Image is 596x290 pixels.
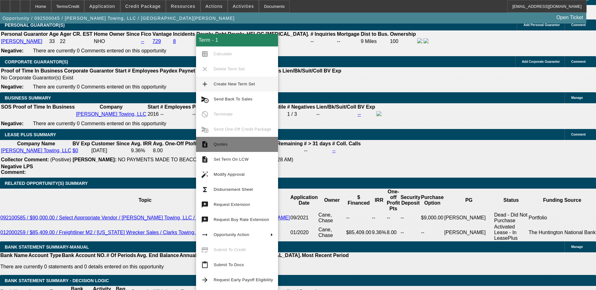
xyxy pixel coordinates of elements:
[148,104,159,110] b: Start
[201,141,209,148] mat-icon: request_quote
[214,187,253,192] span: Disbursement Sheet
[179,252,229,259] th: Annualized Deposits
[318,224,346,241] td: Cane, Chase
[287,104,315,110] b: # Negatives
[400,212,421,224] td: --
[310,38,336,45] td: --
[64,68,114,73] b: Corporate Guarantor
[386,189,400,212] th: One-off Profit Pts
[290,212,318,224] td: 09/2021
[62,252,106,259] th: Bank Account NO.
[152,39,161,44] a: 729
[106,252,136,259] th: # Of Periods
[316,104,356,110] b: Lien/Bk/Suit/Coll
[152,31,172,37] b: Vantage
[571,23,586,27] span: Comment
[376,111,381,116] img: facebook-icon.png
[1,157,49,162] b: Collector Comment:
[201,201,209,208] mat-icon: try
[372,224,386,241] td: 9.36%
[179,68,228,73] b: Paynet Master Score
[528,189,596,212] th: Funding Source
[444,224,494,241] td: [PERSON_NAME]
[201,95,209,103] mat-icon: cancel_schedule_send
[304,148,331,154] td: --
[1,104,12,110] th: SOS
[282,68,322,73] b: Lien/Bk/Suit/Coll
[160,68,178,73] b: Paydex
[360,38,389,45] td: 9 Miles
[358,111,361,117] a: --
[318,212,346,224] td: Cane, Chase
[173,39,176,44] a: 8
[214,82,255,86] span: Create New Term Set
[33,121,166,126] span: There are currently 0 Comments entered on this opportunity
[337,31,359,37] b: Mortgage
[214,262,244,267] span: Submit To Docs
[89,4,115,9] span: Application
[147,111,159,118] td: 2016
[205,4,223,9] span: Actions
[346,224,372,241] td: $85,409.00
[571,60,586,63] span: Comment
[201,171,209,178] mat-icon: auto_fix_high
[421,212,444,224] td: $9,000.00
[118,157,293,162] span: NO PAYMENTS MADE TO BEACON AS DEAL SOLD OFF. ([DATE] 11:28 AM)
[214,217,269,222] span: Request Buy Rate Extension
[141,39,144,44] a: --
[1,164,33,175] b: Negative LPS Comment:
[100,104,123,110] b: Company
[494,212,528,224] td: Dead - Did Not Purchase
[528,224,596,241] td: The Huntington National Bank
[201,186,209,193] mat-icon: functions
[13,104,75,110] th: Proof of Time In Business
[1,148,71,153] a: [PERSON_NAME] Towing, LLC
[115,68,126,73] b: Start
[386,212,400,224] td: --
[390,38,416,45] td: 100
[571,96,583,99] span: Manage
[131,141,152,146] b: Avg. IRR
[361,31,389,37] b: Dist to Bus.
[49,38,59,45] td: 33
[171,4,195,9] span: Resources
[302,252,349,259] th: Most Recent Period
[128,68,159,73] b: # Employees
[3,16,235,21] span: Opportunity / 092500045 / [PERSON_NAME] Towing, LLC / [GEOGRAPHIC_DATA][PERSON_NAME]
[73,157,117,162] b: [PERSON_NAME]:
[5,59,68,64] span: CORPORATE GUARANTOR(S)
[50,157,71,162] span: (Positive)
[33,84,166,89] span: There are currently 0 Comments entered on this opportunity
[444,212,494,224] td: [PERSON_NAME]
[523,23,560,27] span: Add Personal Guarantor
[91,148,130,154] td: [DATE]
[201,231,209,239] mat-icon: arrow_right_alt
[192,104,210,110] b: Paydex
[28,252,62,259] th: Account Type
[0,215,290,220] a: 092100585 / $90,000.00 / Select Appropriate Vendor / [PERSON_NAME] Towing, LLC / [GEOGRAPHIC_DATA...
[228,31,309,37] b: Revolv. HELOC [MEDICAL_DATA].
[173,31,195,37] b: Incidents
[153,141,209,146] b: Avg. One-Off Ptofit Pts.
[310,31,336,37] b: # Inquiries
[1,31,48,37] b: Personal Guarantor
[214,172,245,177] span: Modify Approval
[214,232,249,237] span: Opportunity Action
[60,31,93,37] b: Ager CR. EST
[332,148,336,153] a: --
[290,189,318,212] th: Application Date
[201,276,209,284] mat-icon: arrow_forward
[76,111,146,117] a: [PERSON_NAME] Towing, LLC
[201,156,209,163] mat-icon: description
[5,181,88,186] span: RELATED OPPORTUNITY(S) SUMMARY
[372,189,386,212] th: IRR
[332,141,361,146] b: # Coll. Calls
[85,0,120,12] button: Application
[372,212,386,224] td: --
[346,212,372,224] td: --
[160,111,164,117] span: --
[290,224,318,241] td: 01/2020
[153,148,209,154] td: 8.00
[91,141,130,146] b: Customer Since
[49,31,58,37] b: Age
